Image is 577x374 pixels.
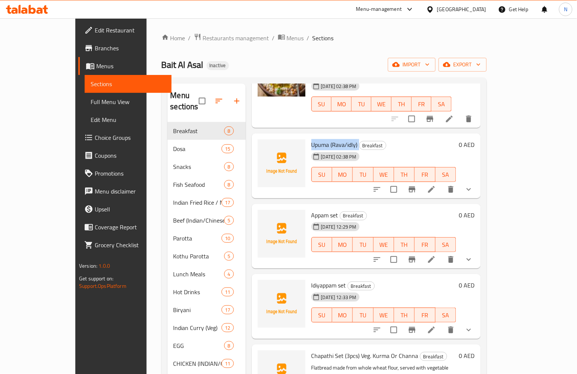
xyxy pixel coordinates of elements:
span: FR [418,169,432,180]
a: Coupons [78,147,172,164]
span: 1.0.0 [98,261,110,271]
span: WE [377,169,391,180]
div: Lunch Meals [173,270,225,279]
div: Breakfast [420,352,447,361]
span: SA [439,169,453,180]
span: Edit Menu [91,115,166,124]
a: Branches [78,39,172,57]
div: CHICKEN (INDIAN/CHINESE) [173,359,222,368]
a: Choice Groups [78,129,172,147]
div: Parotta10 [167,229,246,247]
button: FR [415,308,435,323]
span: N [564,5,567,13]
span: Indian Fried Rice / Noodles [173,198,222,207]
div: items [222,359,233,368]
button: WE [371,97,392,111]
button: TU [352,97,372,111]
div: items [222,305,233,314]
li: / [272,34,275,43]
span: Version: [79,261,97,271]
img: Upuma (Rava/idly) [258,139,305,187]
span: Select to update [386,182,402,197]
span: [DATE] 02:38 PM [318,83,360,90]
span: [DATE] 12:33 PM [318,294,360,301]
div: items [224,270,233,279]
span: TU [356,239,370,250]
div: Beef (Indian/Chinese)5 [167,211,246,229]
button: MO [332,237,353,252]
button: WE [374,167,394,182]
span: export [445,60,481,69]
button: FR [412,97,432,111]
div: Breakfast8 [167,122,246,140]
span: Menus [287,34,304,43]
img: Idiyappam set [258,280,305,328]
button: sort-choices [368,251,386,268]
span: 8 [225,342,233,349]
span: Parotta [173,234,222,243]
button: Branch-specific-item [403,321,421,339]
span: 5 [225,253,233,260]
span: MO [335,169,350,180]
div: Inactive [207,61,229,70]
span: SU [315,169,329,180]
button: TH [394,308,415,323]
div: Breakfast [348,282,375,290]
span: SA [435,99,449,110]
div: Hot Drinks11 [167,283,246,301]
button: WE [374,237,394,252]
span: Full Menu View [91,97,166,106]
span: Biryani [173,305,222,314]
span: Kothu Parotta [173,252,225,261]
span: Idiyappam set [311,280,346,291]
h6: 0 AED [459,351,475,361]
li: / [188,34,191,43]
button: TH [394,167,415,182]
a: Edit menu item [427,255,436,264]
span: TH [395,99,409,110]
div: Indian Fried Rice / Noodles17 [167,194,246,211]
button: SA [436,167,456,182]
span: Select all sections [194,93,210,109]
button: SA [436,308,456,323]
button: SU [311,167,332,182]
button: import [388,58,436,72]
span: 8 [225,181,233,188]
span: 10 [222,235,233,242]
button: TU [353,167,373,182]
div: items [222,144,233,153]
button: TU [353,237,373,252]
div: EGG8 [167,337,246,355]
div: items [224,180,233,189]
button: WE [374,308,394,323]
button: MO [332,97,352,111]
span: Coupons [95,151,166,160]
span: Dosa [173,144,222,153]
span: Upsell [95,205,166,214]
button: MO [332,308,353,323]
span: Fish Seafood [173,180,225,189]
span: SU [315,310,329,321]
button: SA [436,237,456,252]
div: items [224,252,233,261]
a: Menus [78,57,172,75]
button: SU [311,308,332,323]
button: Branch-specific-item [421,110,439,128]
span: Breakfast [348,282,374,290]
h6: 0 AED [459,139,475,150]
span: Sections [313,34,334,43]
span: import [394,60,430,69]
div: items [222,198,233,207]
span: TH [397,239,412,250]
div: Breakfast [340,211,367,220]
span: Grocery Checklist [95,241,166,249]
span: Get support on: [79,274,113,283]
a: Sections [85,75,172,93]
span: WE [374,99,389,110]
div: items [224,216,233,225]
span: SU [315,239,329,250]
div: items [224,341,233,350]
div: Hot Drinks [173,287,222,296]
